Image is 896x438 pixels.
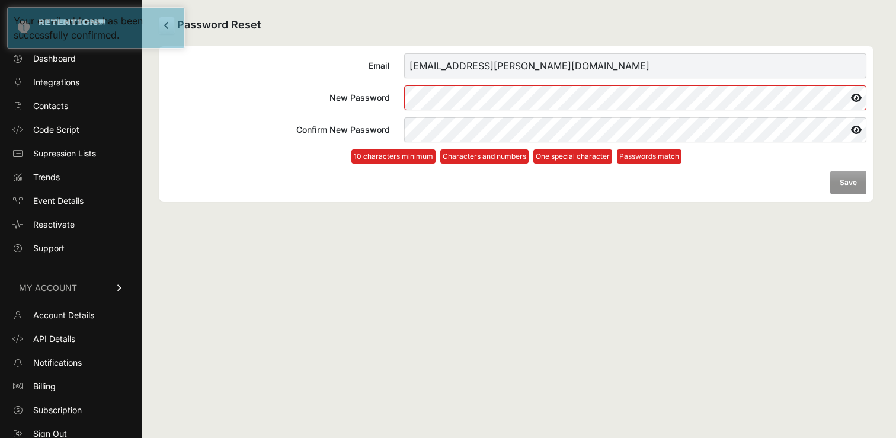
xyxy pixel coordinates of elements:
a: MY ACCOUNT [7,270,135,306]
a: Contacts [7,97,135,116]
span: MY ACCOUNT [19,282,77,294]
span: Integrations [33,76,79,88]
a: API Details [7,330,135,349]
span: Reactivate [33,219,75,231]
span: Billing [33,381,56,392]
input: Email [404,53,866,78]
div: Your email address has been successfully confirmed. [14,14,178,42]
li: Passwords match [617,149,681,164]
span: Trends [33,171,60,183]
a: Integrations [7,73,135,92]
div: New Password [166,92,390,104]
span: Account Details [33,309,94,321]
a: Supression Lists [7,144,135,163]
span: Subscription [33,404,82,416]
a: Dashboard [7,49,135,68]
a: Billing [7,377,135,396]
input: New Password [404,85,866,110]
span: Event Details [33,195,84,207]
a: Code Script [7,120,135,139]
span: Support [33,242,65,254]
a: Account Details [7,306,135,325]
a: Support [7,239,135,258]
a: Notifications [7,353,135,372]
h2: Password Reset [159,17,873,34]
a: Event Details [7,191,135,210]
div: Email [166,60,390,72]
div: Confirm New Password [166,124,390,136]
span: Contacts [33,100,68,112]
span: Notifications [33,357,82,369]
input: Confirm New Password [404,117,866,142]
li: One special character [533,149,612,164]
span: Dashboard [33,53,76,65]
span: Code Script [33,124,79,136]
li: 10 characters minimum [351,149,436,164]
li: Characters and numbers [440,149,529,164]
span: Supression Lists [33,148,96,159]
span: API Details [33,333,75,345]
a: Trends [7,168,135,187]
a: Reactivate [7,215,135,234]
a: Subscription [7,401,135,420]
